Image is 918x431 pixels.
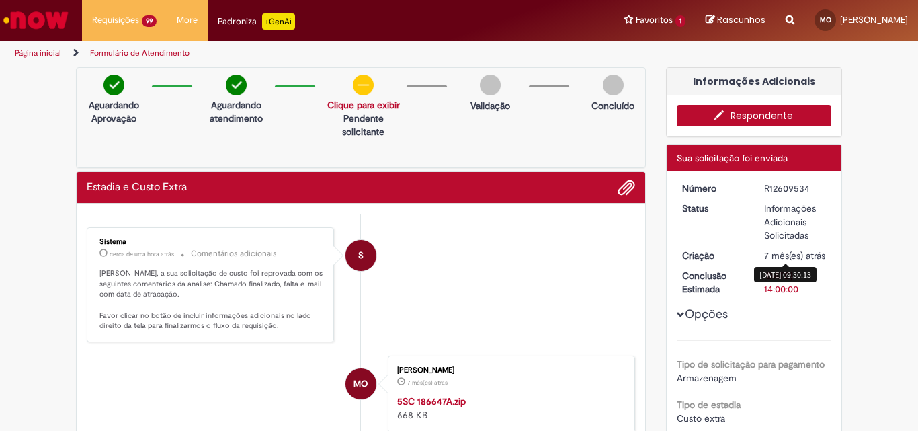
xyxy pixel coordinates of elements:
div: Informações Adicionais [667,68,842,95]
img: check-circle-green.png [103,75,124,95]
img: circle-minus.png [353,75,374,95]
span: MO [820,15,831,24]
b: Tipo de estadia [677,399,741,411]
img: check-circle-green.png [226,75,247,95]
p: +GenAi [262,13,295,30]
div: R12609534 [764,182,827,195]
a: Rascunhos [706,14,765,27]
time: 28/08/2025 16:52:42 [110,250,174,258]
dt: Conclusão Estimada [672,269,755,296]
div: Marcos Vinicius Oliveira [345,368,376,399]
p: Pendente solicitante [327,112,400,139]
div: 668 KB [397,395,621,422]
span: [PERSON_NAME] [840,14,908,26]
span: MO [353,368,368,400]
dt: Status [672,202,755,215]
span: 1 [675,15,685,27]
div: [DATE] 09:30:13 [754,267,817,282]
img: img-circle-grey.png [480,75,501,95]
p: Validação [470,99,510,112]
div: Padroniza [218,13,295,30]
ul: Trilhas de página [10,41,602,66]
span: cerca de uma hora atrás [110,250,174,258]
small: Comentários adicionais [191,248,277,260]
span: Custo extra [677,412,725,424]
span: More [177,13,198,27]
time: 05/02/2025 09:30:07 [407,379,448,387]
a: Clique para exibir [327,99,400,111]
span: Rascunhos [717,13,765,26]
div: Informações Adicionais Solicitadas [764,202,827,242]
button: Adicionar anexos [618,179,635,196]
span: S [358,239,364,272]
span: Sua solicitação foi enviada [677,152,788,164]
span: 7 mês(es) atrás [764,249,825,262]
a: 5SC 186647A.zip [397,395,466,407]
div: 05/02/2025 06:30:13 [764,249,827,262]
div: [PERSON_NAME] [397,366,621,375]
dt: Criação [672,249,755,262]
img: img-circle-grey.png [603,75,624,95]
button: Respondente [677,105,832,126]
a: Página inicial [15,48,61,58]
p: Concluído [591,99,634,112]
img: ServiceNow [1,7,71,34]
p: [PERSON_NAME], a sua solicitação de custo foi reprovada com os seguintes comentários da análise: ... [99,268,323,331]
span: 7 mês(es) atrás [407,379,448,387]
span: Requisições [92,13,139,27]
div: Sistema [99,238,323,246]
span: 99 [142,15,157,27]
h2: Estadia e Custo Extra Histórico de tíquete [87,182,187,194]
p: Aguardando atendimento [204,98,267,125]
a: Formulário de Atendimento [90,48,190,58]
b: Tipo de solicitação para pagamento [677,358,825,370]
dt: Número [672,182,755,195]
span: Armazenagem [677,372,737,384]
div: System [345,240,376,271]
p: Aguardando Aprovação [82,98,145,125]
span: Favoritos [636,13,673,27]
